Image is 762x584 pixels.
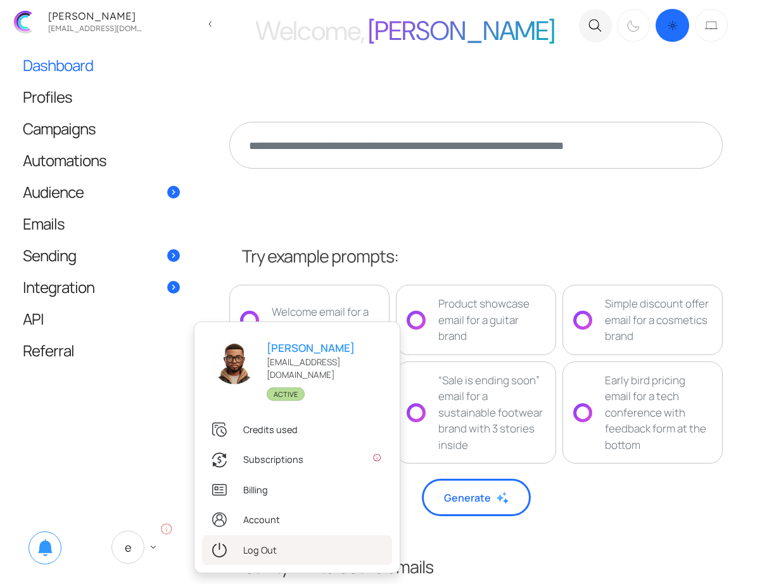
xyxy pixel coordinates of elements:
[243,423,298,437] span: Credits used
[10,81,193,112] a: Profiles
[10,208,193,239] a: Emails
[23,312,44,325] span: API
[23,58,93,72] span: Dashboard
[615,6,730,44] div: Dark mode switcher
[10,145,193,176] a: Automations
[267,387,305,401] span: Active
[605,295,712,344] div: Simple discount offer email for a cosmetics brand
[368,13,555,48] span: [PERSON_NAME]
[202,505,392,535] a: Account
[372,453,381,462] i: info
[99,522,174,573] a: E keyboard_arrow_down info
[10,240,193,271] a: Sending
[160,522,174,536] i: info
[272,304,379,336] div: Welcome email for a fashion brand
[10,303,193,334] a: API
[267,340,382,356] a: [PERSON_NAME]
[111,531,144,564] span: E
[202,535,392,565] a: Log Out
[23,122,96,135] span: Campaigns
[202,445,392,475] a: Subscriptions info
[605,372,712,453] div: Early bird pricing email for a tech conference with feedback form at the bottom
[10,113,193,144] a: Campaigns
[23,217,65,230] span: Emails
[23,90,72,103] span: Profiles
[202,415,392,444] a: Credits used
[422,479,531,516] button: Generate
[10,49,193,81] a: Dashboard
[10,271,193,302] a: Integration
[10,176,193,207] a: Audience
[242,243,723,269] div: Try example prompts:
[23,280,94,294] span: Integration
[23,185,84,198] span: Audience
[202,475,392,505] a: Billing
[6,5,198,39] a: [PERSON_NAME] [EMAIL_ADDRESS][DOMAIN_NAME]
[267,356,382,381] p: [EMAIL_ADDRESS][DOMAIN_NAME]
[44,21,146,33] div: zhekan.zhutnik@gmail.com
[438,295,545,344] div: Product showcase email for a guitar brand
[23,249,76,262] span: Sending
[438,372,545,453] div: “Sale is ending soon” email for a sustainable footwear brand with 3 stories inside
[44,11,146,21] div: [PERSON_NAME]
[227,554,751,578] h3: Activity in interactive emails
[267,340,355,356] span: [PERSON_NAME]
[148,542,159,553] span: keyboard_arrow_down
[23,153,106,167] span: Automations
[23,344,74,357] span: Referral
[10,335,193,366] a: Referral
[255,13,364,48] span: Welcome,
